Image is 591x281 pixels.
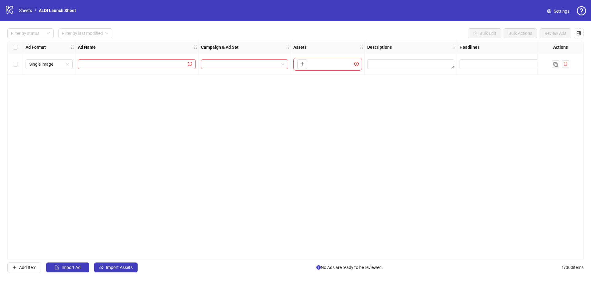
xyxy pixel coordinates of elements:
[46,262,89,272] button: Import Ad
[193,45,198,49] span: holder
[293,44,307,51] strong: Assets
[577,6,586,15] span: question-circle
[18,7,33,14] a: Sheets
[29,60,69,69] span: Single image
[363,41,364,53] div: Resize Assets column
[38,7,77,14] a: ALDI Launch Sheet
[553,44,568,51] strong: Actions
[201,44,239,51] strong: Campaign & Ad Set
[460,59,547,69] div: Edit values
[367,44,392,51] strong: Descriptions
[367,59,454,69] div: Edit values
[300,62,304,66] span: plus
[197,41,198,53] div: Resize Ad Name column
[74,45,79,49] span: holder
[360,45,364,49] span: holder
[504,28,537,38] button: Bulk Actions
[70,45,74,49] span: holder
[198,45,202,49] span: holder
[62,265,81,270] span: Import Ad
[106,265,133,270] span: Import Assets
[540,28,571,38] button: Review Ads
[554,8,569,14] span: Settings
[12,265,17,270] span: plus
[552,60,559,68] button: Duplicate
[547,9,551,13] span: setting
[74,41,75,53] div: Resize Ad Format column
[316,265,321,270] span: info-circle
[94,262,138,272] button: Import Assets
[316,264,383,271] span: No Ads are ready to be reviewed.
[297,59,307,69] button: Add
[286,45,290,49] span: holder
[563,62,568,66] span: delete
[188,62,192,66] span: exclamation-circle
[34,7,36,14] li: /
[542,6,574,16] a: Settings
[468,28,501,38] button: Bulk Edit
[78,44,96,51] strong: Ad Name
[553,62,558,67] img: Duplicate
[354,62,360,66] span: exclamation-circle
[7,262,41,272] button: Add Item
[19,265,36,270] span: Add Item
[452,45,456,49] span: holder
[455,41,457,53] div: Resize Descriptions column
[26,44,46,51] strong: Ad Format
[456,45,460,49] span: holder
[290,45,294,49] span: holder
[561,264,584,271] span: 1 / 300 items
[460,44,480,51] strong: Headlines
[289,41,291,53] div: Resize Campaign & Ad Set column
[55,265,59,270] span: import
[8,53,23,75] div: Select row 1
[574,28,584,38] button: Configure table settings
[364,45,368,49] span: holder
[577,31,581,35] span: control
[99,265,103,270] span: cloud-upload
[8,41,23,53] div: Select all rows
